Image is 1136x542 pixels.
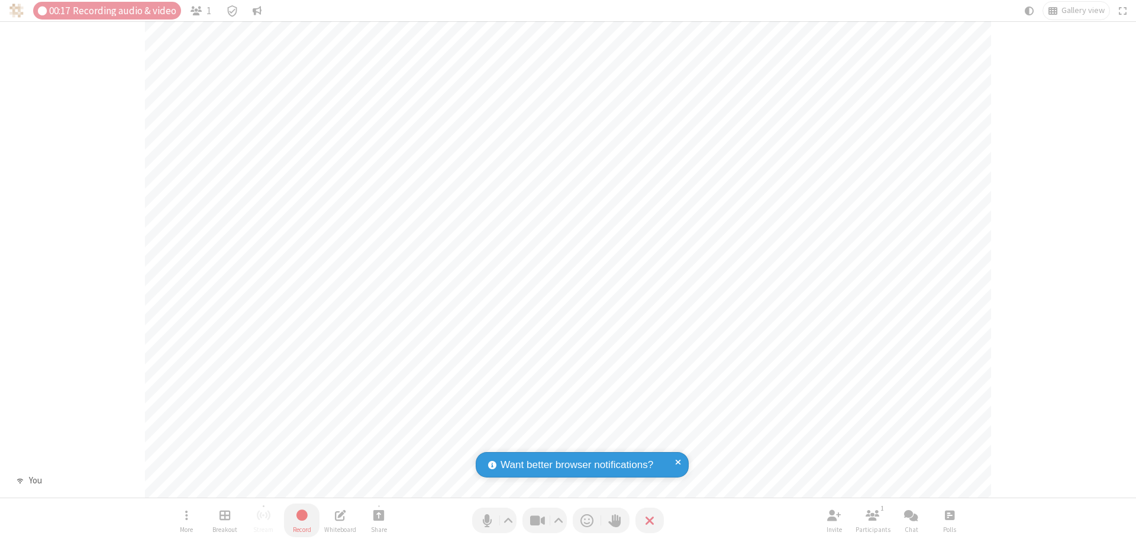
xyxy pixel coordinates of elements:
button: Stop recording [284,504,319,537]
button: Raise hand [601,508,630,533]
span: Stream [253,526,273,533]
button: Manage Breakout Rooms [207,504,243,537]
button: Unable to start streaming without first stopping recording [246,504,281,537]
button: Fullscreen [1114,2,1132,20]
div: 1 [877,503,887,514]
span: Want better browser notifications? [501,457,653,473]
span: Gallery view [1061,6,1105,15]
button: Stop video (⌘+Shift+V) [522,508,567,533]
button: Video setting [551,508,567,533]
button: Invite participants (⌘+Shift+I) [816,504,852,537]
span: 1 [206,5,211,17]
button: Open participant list [855,504,890,537]
span: Share [371,526,387,533]
span: Chat [905,526,918,533]
button: Open menu [169,504,204,537]
div: Audio & video [33,2,181,20]
button: Open poll [932,504,967,537]
span: More [180,526,193,533]
button: Start sharing [361,504,396,537]
button: Open participant list [186,2,217,20]
button: Conversation [248,2,267,20]
span: Invite [827,526,842,533]
div: Meeting details Encryption enabled [221,2,243,20]
div: You [24,474,46,488]
span: Participants [856,526,890,533]
button: Mute (⌘+Shift+A) [472,508,517,533]
button: Change layout [1043,2,1109,20]
span: Recording audio & video [73,5,176,17]
button: Audio settings [501,508,517,533]
span: Polls [943,526,956,533]
button: Open shared whiteboard [322,504,358,537]
span: 00:17 [49,5,70,17]
img: QA Selenium DO NOT DELETE OR CHANGE [9,4,24,18]
button: End or leave meeting [635,508,664,533]
span: Record [293,526,311,533]
span: Breakout [212,526,237,533]
button: Send a reaction [573,508,601,533]
button: Open chat [893,504,929,537]
span: Whiteboard [324,526,356,533]
button: Using system theme [1020,2,1039,20]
